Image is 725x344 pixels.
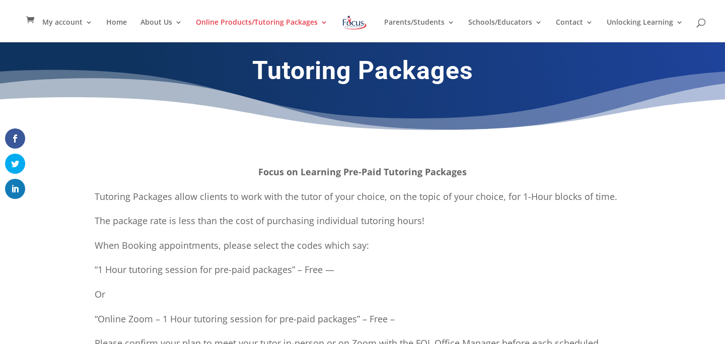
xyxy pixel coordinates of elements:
a: Parents/Students [384,19,455,42]
p: When Booking appointments, please select the codes which say: [95,238,630,262]
a: Unlocking Learning [607,19,683,42]
strong: Focus on Learning Pre-Paid Tutoring Packages [258,166,467,178]
p: Tutoring Packages allow clients to work with the tutor of your choice, on the topic of your choic... [95,189,630,214]
p: Or [95,287,630,311]
img: Focus on Learning [341,14,368,32]
h1: Tutoring Packages [91,55,634,91]
a: Schools/Educators [468,19,542,42]
a: Online Products/Tutoring Packages [196,19,328,42]
a: Home [106,19,127,42]
p: “1 Hour tutoring session for pre-paid packages” – Free — [95,262,630,287]
p: “Online Zoom – 1 Hour tutoring session for pre-paid packages” – Free – [95,311,630,336]
p: The package rate is less than the cost of purchasing individual tutoring hours! [95,213,630,238]
a: About Us [140,19,182,42]
a: My account [42,19,93,42]
a: Contact [556,19,593,42]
